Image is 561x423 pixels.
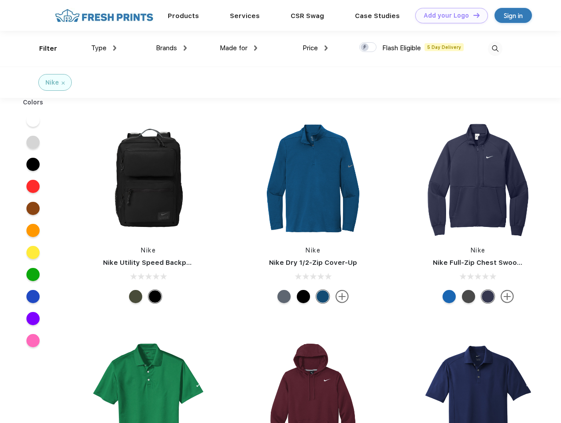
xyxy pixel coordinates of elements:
img: desktop_search.svg [488,41,502,56]
div: Sign in [504,11,523,21]
div: Colors [16,98,50,107]
span: Flash Eligible [382,44,421,52]
div: Royal [443,290,456,303]
img: more.svg [501,290,514,303]
span: Price [303,44,318,52]
img: filter_cancel.svg [62,82,65,85]
img: dropdown.png [184,45,187,51]
img: DT [473,13,480,18]
div: Midnight Navy [481,290,495,303]
img: dropdown.png [254,45,257,51]
a: Nike [141,247,156,254]
img: func=resize&h=266 [90,120,207,237]
a: Services [230,12,260,20]
a: Products [168,12,199,20]
span: Brands [156,44,177,52]
a: Nike [471,247,486,254]
div: Navy Heather [277,290,291,303]
a: Nike Utility Speed Backpack [103,259,198,267]
div: Cargo Khaki [129,290,142,303]
a: Sign in [495,8,532,23]
div: Gym Blue [316,290,329,303]
span: 5 Day Delivery [424,43,464,51]
img: more.svg [336,290,349,303]
a: CSR Swag [291,12,324,20]
img: dropdown.png [325,45,328,51]
div: Black [148,290,162,303]
img: fo%20logo%202.webp [52,8,156,23]
div: Anthracite [462,290,475,303]
div: Black [297,290,310,303]
div: Filter [39,44,57,54]
img: func=resize&h=266 [255,120,372,237]
a: Nike Full-Zip Chest Swoosh Jacket [433,259,550,267]
a: Nike Dry 1/2-Zip Cover-Up [269,259,357,267]
img: dropdown.png [113,45,116,51]
div: Add your Logo [424,12,469,19]
img: func=resize&h=266 [420,120,537,237]
span: Type [91,44,107,52]
div: Nike [45,78,59,87]
span: Made for [220,44,247,52]
a: Nike [306,247,321,254]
